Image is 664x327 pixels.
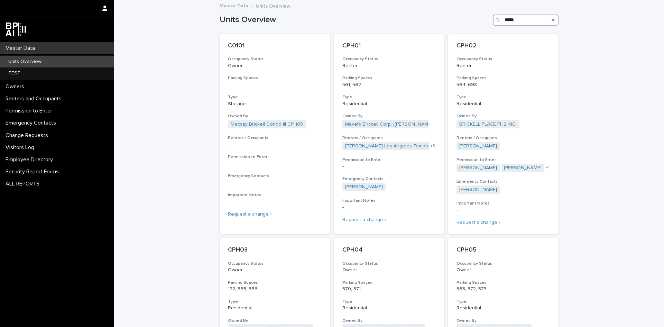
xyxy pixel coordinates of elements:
[456,63,550,69] p: Renter
[342,261,436,266] h3: Occupancy Status
[456,113,550,119] h3: Owned By
[456,94,550,100] h3: Type
[228,63,322,69] p: Owner
[6,22,26,36] img: dwgmcNfxSF6WIOOXiGgu
[228,173,322,179] h3: Emergency Contacts
[228,192,322,198] h3: Important Notes
[3,108,58,114] p: Permission to Enter
[228,142,322,148] p: -
[3,169,64,175] p: Security Report Forms
[228,212,271,217] a: Request a change ›
[228,42,322,50] p: C0101
[3,70,26,76] p: TEST
[220,15,490,25] h1: Units Overview
[228,135,322,141] h3: Renters / Occupants
[3,45,40,52] p: Master Data
[228,299,322,305] h3: Type
[342,164,436,170] p: -
[456,82,550,88] p: 564, 698
[228,154,322,160] h3: Permission to Enter
[456,42,550,50] p: CPH02
[342,305,436,311] p: Residential
[228,180,322,186] p: -
[345,143,474,149] a: [PERSON_NAME] Los Angeles Temperini [PERSON_NAME]
[342,42,436,50] p: CPH01
[228,280,322,285] h3: Parking Spaces
[456,280,550,285] h3: Parking Spaces
[342,113,436,119] h3: Owned By
[456,135,550,141] h3: Renters / Occupants
[345,121,434,127] a: Mavefs Brickell Corp. ([PERSON_NAME])
[342,101,436,107] p: Residential
[342,267,436,273] p: Owner
[456,267,550,273] p: Owner
[456,101,550,107] p: Residential
[342,135,436,141] h3: Renters / Occupants
[456,305,550,311] p: Residential
[334,34,444,234] a: CPH01Occupancy StatusRenterParking Spaces561, 562TypeResidentialOwned ByMavefs Brickell Corp. ([P...
[456,299,550,305] h3: Type
[342,286,436,292] p: 570, 571
[228,82,322,88] p: -
[456,318,550,324] h3: Owned By
[228,318,322,324] h3: Owned By
[456,201,550,206] h3: Important Notes
[228,56,322,62] h3: Occupancy Status
[342,63,436,69] p: Renter
[342,157,436,163] h3: Permission to Enter
[342,280,436,285] h3: Parking Spaces
[456,246,550,254] p: CPH05
[228,286,322,292] p: 122, 565, 566
[228,267,322,273] p: Owner
[342,198,436,203] h3: Important Notes
[228,246,322,254] p: CPH03
[456,56,550,62] h3: Occupancy Status
[342,82,436,88] p: 561, 562
[546,166,550,170] span: + 1
[456,286,550,292] p: 563, 572, 573
[220,34,330,234] a: C0101Occupancy StatusOwnerParking Spaces-TypeStorageOwned ByMecsay Brickell Condo III CPH05 Rente...
[459,121,517,127] a: BRICKELL PLACE PH2 INC.
[228,199,322,205] p: -
[456,157,550,163] h3: Permission to Enter
[228,94,322,100] h3: Type
[342,246,436,254] p: CPH04
[3,96,67,102] p: Renters and Occupants
[3,181,45,187] p: ALL REPORTS
[342,176,436,182] h3: Emergency Contacts
[231,121,303,127] a: Mecsay Brickell Condo III CPH05
[220,1,248,9] a: Master Data
[228,161,322,167] p: -
[3,144,40,151] p: Visitors Log
[3,156,58,163] p: Employee Directory
[456,220,500,225] a: Request a change ›
[256,2,290,9] p: Units Overview
[342,56,436,62] h3: Occupancy Status
[228,101,322,107] p: Storage
[342,75,436,81] h3: Parking Spaces
[228,305,322,311] p: Residential
[456,179,550,184] h3: Emergency Contacts
[342,94,436,100] h3: Type
[342,318,436,324] h3: Owned By
[342,205,436,210] p: -
[456,261,550,266] h3: Occupancy Status
[228,113,322,119] h3: Owned By
[459,143,497,149] a: [PERSON_NAME]
[456,75,550,81] h3: Parking Spaces
[448,34,559,234] a: CPH02Occupancy StatusRenterParking Spaces564, 698TypeResidentialOwned ByBRICKELL PLACE PH2 INC. R...
[3,120,62,126] p: Emergency Contacts
[3,83,30,90] p: Owners
[3,59,47,65] p: Units Overview
[459,165,497,171] a: [PERSON_NAME]
[493,15,559,26] input: Search
[504,165,542,171] a: [PERSON_NAME]
[3,132,54,139] p: Change Requests
[430,144,435,148] span: + 3
[228,75,322,81] h3: Parking Spaces
[345,184,383,190] a: [PERSON_NAME]
[456,207,550,213] p: -
[342,299,436,305] h3: Type
[342,217,386,222] a: Request a change ›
